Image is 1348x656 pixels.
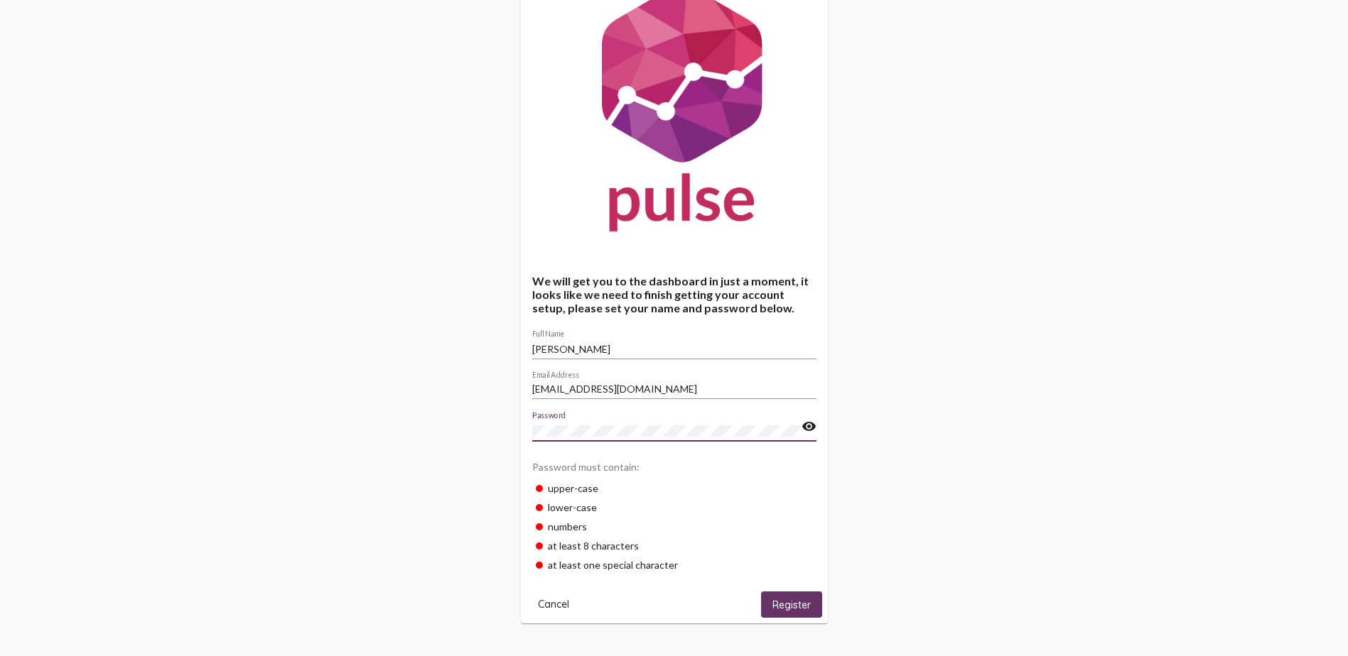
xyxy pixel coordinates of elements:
[527,591,581,618] button: Cancel
[761,591,822,618] button: Register
[532,498,816,517] div: lower-case
[532,274,816,315] h4: We will get you to the dashboard in just a moment, it looks like we need to finish getting your a...
[532,454,816,479] div: Password must contain:
[802,418,816,435] mat-icon: visibility
[532,536,816,555] div: at least 8 characters
[538,598,569,611] span: Cancel
[532,479,816,498] div: upper-case
[772,598,811,611] span: Register
[532,517,816,536] div: numbers
[532,555,816,574] div: at least one special character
